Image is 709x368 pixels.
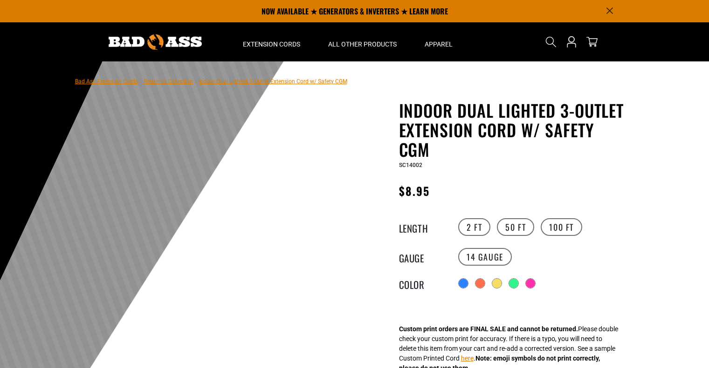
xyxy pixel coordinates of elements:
[314,22,411,61] summary: All Other Products
[229,22,314,61] summary: Extension Cords
[399,100,627,159] h1: Indoor Dual Lighted 3-Outlet Extension Cord w/ Safety CGM
[458,218,490,236] label: 2 FT
[399,277,446,289] legend: Color
[195,78,197,85] span: ›
[109,34,202,50] img: Bad Ass Extension Cords
[399,325,578,333] strong: Custom print orders are FINAL SALE and cannot be returned.
[199,78,347,85] span: Indoor Dual Lighted 3-Outlet Extension Cord w/ Safety CGM
[399,182,430,199] span: $8.95
[461,354,474,363] button: here
[140,78,142,85] span: ›
[497,218,534,236] label: 50 FT
[144,78,193,85] a: Return to Collection
[75,75,347,87] nav: breadcrumbs
[243,40,300,48] span: Extension Cords
[411,22,467,61] summary: Apparel
[399,221,446,233] legend: Length
[328,40,397,48] span: All Other Products
[75,78,138,85] a: Bad Ass Extension Cords
[544,34,558,49] summary: Search
[425,40,453,48] span: Apparel
[399,251,446,263] legend: Gauge
[541,218,582,236] label: 100 FT
[399,162,422,168] span: SC14002
[458,248,512,266] label: 14 Gauge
